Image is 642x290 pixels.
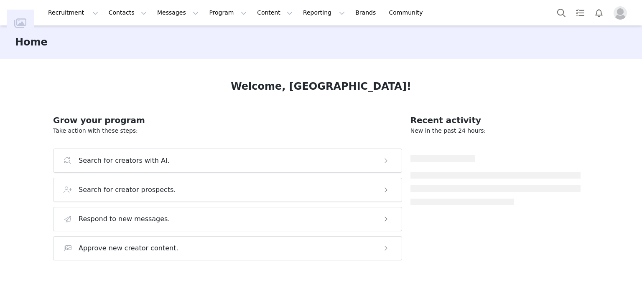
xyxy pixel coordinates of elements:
[152,3,204,22] button: Messages
[252,3,298,22] button: Content
[350,3,383,22] a: Brands
[410,126,581,135] p: New in the past 24 hours:
[79,185,176,195] h3: Search for creator prospects.
[104,3,152,22] button: Contacts
[552,3,571,22] button: Search
[614,6,627,20] img: placeholder-profile.jpg
[79,214,170,224] h3: Respond to new messages.
[231,79,411,94] h1: Welcome, [GEOGRAPHIC_DATA]!
[384,3,432,22] a: Community
[298,3,350,22] button: Reporting
[15,35,48,50] h3: Home
[53,149,402,173] button: Search for creators with AI.
[590,3,608,22] button: Notifications
[79,243,178,253] h3: Approve new creator content.
[410,114,581,126] h2: Recent activity
[571,3,589,22] a: Tasks
[43,3,103,22] button: Recruitment
[53,178,402,202] button: Search for creator prospects.
[609,6,635,20] button: Profile
[204,3,252,22] button: Program
[53,207,402,231] button: Respond to new messages.
[53,236,402,260] button: Approve new creator content.
[53,126,402,135] p: Take action with these steps:
[79,156,170,166] h3: Search for creators with AI.
[53,114,402,126] h2: Grow your program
